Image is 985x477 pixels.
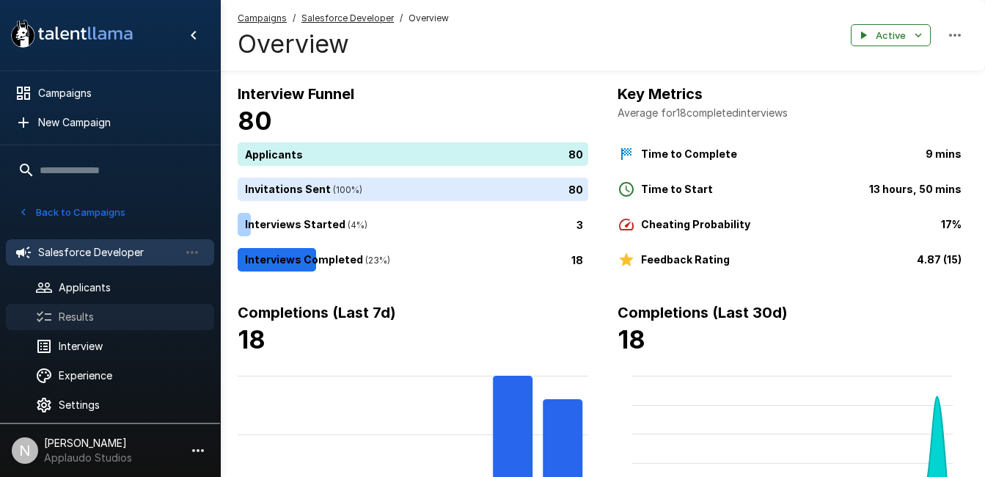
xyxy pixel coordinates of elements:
p: 80 [568,181,583,197]
b: Time to Complete [641,148,737,160]
b: 13 hours, 50 mins [869,183,962,195]
span: / [293,11,296,26]
b: Completions (Last 30d) [618,304,788,321]
b: 18 [238,324,266,354]
b: 9 mins [926,148,962,160]
b: 18 [618,324,645,354]
h4: Overview [238,29,449,59]
b: 17% [941,218,962,230]
b: 4.87 (15) [917,253,962,266]
b: Completions (Last 7d) [238,304,396,321]
b: 80 [238,106,272,136]
span: Overview [409,11,449,26]
p: Average for 18 completed interviews [618,106,968,120]
p: 80 [568,146,583,161]
u: Salesforce Developer [301,12,394,23]
u: Campaigns [238,12,287,23]
button: Active [851,24,931,47]
b: Time to Start [641,183,713,195]
span: / [400,11,403,26]
b: Interview Funnel [238,85,354,103]
p: 3 [576,216,583,232]
b: Feedback Rating [641,253,730,266]
p: 18 [571,252,583,267]
b: Key Metrics [618,85,703,103]
b: Cheating Probability [641,218,750,230]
